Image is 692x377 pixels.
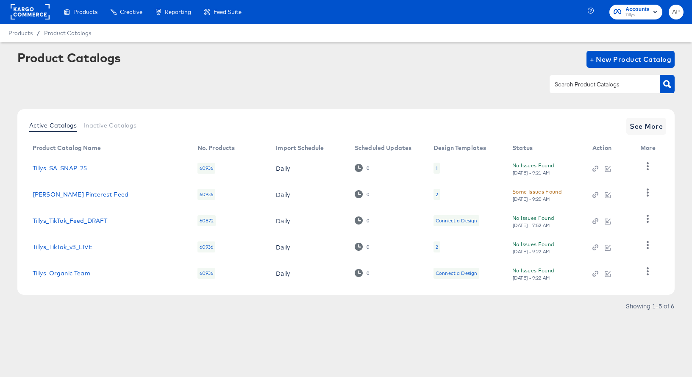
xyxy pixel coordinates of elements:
span: Accounts [625,5,650,14]
div: 2 [436,244,438,250]
div: 1 [434,163,440,174]
span: Inactive Catalogs [84,122,137,129]
span: Feed Suite [214,8,242,15]
div: 0 [366,165,370,171]
div: 60936 [197,189,216,200]
div: No. Products [197,144,235,151]
span: Products [8,30,33,36]
div: 0 [355,190,370,198]
div: Product Catalog Name [33,144,101,151]
div: 0 [366,218,370,224]
span: See More [630,120,663,132]
div: Some Issues Found [512,187,561,196]
div: [DATE] - 9:20 AM [512,196,550,202]
div: Connect a Design [434,215,479,226]
div: 0 [366,270,370,276]
div: 0 [355,164,370,172]
td: Daily [269,181,348,208]
td: Daily [269,260,348,286]
div: 60936 [197,268,216,279]
button: AP [669,5,684,19]
div: 2 [436,191,438,198]
td: Daily [269,155,348,181]
div: 2 [434,189,440,200]
th: More [634,141,666,155]
div: 60872 [197,215,216,226]
div: 0 [355,216,370,225]
input: Search Product Catalogs [553,80,643,89]
div: Connect a Design [436,270,477,277]
button: Some Issues Found[DATE] - 9:20 AM [512,187,561,202]
div: 0 [366,191,370,197]
button: See More [626,118,666,135]
div: Import Schedule [276,144,324,151]
td: Daily [269,234,348,260]
div: 1 [436,165,438,172]
span: Products [73,8,97,15]
div: 0 [366,244,370,250]
div: 60936 [197,163,216,174]
div: Connect a Design [436,217,477,224]
div: 2 [434,241,440,252]
span: Reporting [165,8,191,15]
div: Design Templates [434,144,486,151]
a: Tillys_TikTok_v3_LIVE [33,244,92,250]
div: Scheduled Updates [355,144,412,151]
div: Connect a Design [434,268,479,279]
div: Product Catalogs [17,51,121,64]
span: Active Catalogs [29,122,77,129]
a: Product Catalogs [44,30,91,36]
span: + New Product Catalog [590,53,672,65]
a: Tillys_TikTok_Feed_DRAFT [33,217,108,224]
th: Status [506,141,586,155]
button: + New Product Catalog [586,51,675,68]
button: AccountsTillys [609,5,662,19]
td: Daily [269,208,348,234]
span: Creative [120,8,142,15]
span: / [33,30,44,36]
div: 0 [355,269,370,277]
div: 60936 [197,241,216,252]
div: 0 [355,243,370,251]
span: Tillys [625,12,650,19]
a: Tillys_SA_SNAP_25 [33,165,87,172]
a: Tillys_Organic Team [33,270,90,277]
div: Showing 1–5 of 6 [625,303,675,309]
span: AP [672,7,680,17]
a: [PERSON_NAME] Pinterest Feed [33,191,128,198]
th: Action [586,141,634,155]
